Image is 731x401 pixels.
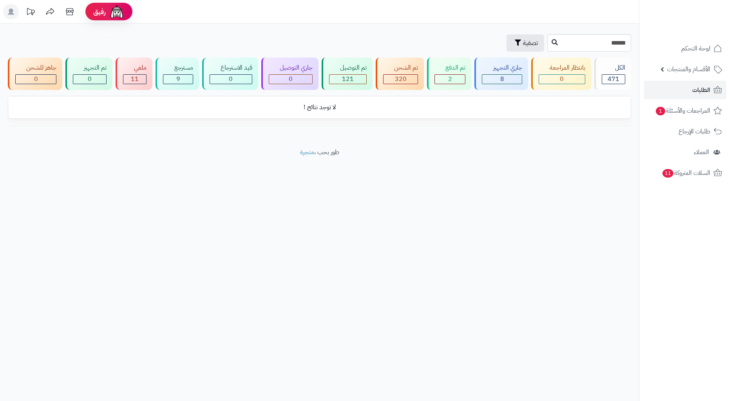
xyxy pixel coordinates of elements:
[692,85,710,95] span: الطلبات
[655,105,710,116] span: المراجعات والأسئلة
[435,75,465,84] div: 2
[88,74,92,84] span: 0
[342,74,354,84] span: 121
[662,169,674,178] span: 11
[655,106,665,115] span: 1
[593,58,633,90] a: الكل471
[539,75,585,84] div: 0
[602,63,625,72] div: الكل
[320,58,374,90] a: تم التوصيل 121
[163,75,192,84] div: 9
[644,164,726,182] a: السلات المتروكة11
[662,167,710,178] span: السلات المتروكة
[210,75,252,84] div: 0
[644,122,726,141] a: طلبات الإرجاع
[21,4,40,22] a: تحديثات المنصة
[93,7,106,16] span: رفيق
[482,63,522,72] div: جاري التجهيز
[523,38,538,48] span: تصفية
[539,63,585,72] div: بانتظار المراجعة
[500,74,504,84] span: 8
[329,75,366,84] div: 121
[210,63,252,72] div: قيد الاسترجاع
[131,74,139,84] span: 11
[329,63,367,72] div: تم التوصيل
[448,74,452,84] span: 2
[644,39,726,58] a: لوحة التحكم
[73,75,106,84] div: 0
[300,147,314,157] a: متجرة
[374,58,425,90] a: تم الشحن 320
[383,63,418,72] div: تم الشحن
[482,75,521,84] div: 8
[608,74,619,84] span: 471
[530,58,593,90] a: بانتظار المراجعة 0
[201,58,260,90] a: قيد الاسترجاع 0
[560,74,564,84] span: 0
[123,63,147,72] div: ملغي
[678,14,724,31] img: logo-2.png
[15,63,56,72] div: جاهز للشحن
[176,74,180,84] span: 9
[114,58,154,90] a: ملغي 11
[395,74,407,84] span: 320
[507,34,544,52] button: تصفية
[269,63,313,72] div: جاري التوصيل
[681,43,710,54] span: لوحة التحكم
[289,74,293,84] span: 0
[269,75,312,84] div: 0
[8,97,631,118] td: لا توجد نتائج !
[109,4,125,20] img: ai-face.png
[16,75,56,84] div: 0
[260,58,320,90] a: جاري التوصيل 0
[644,101,726,120] a: المراجعات والأسئلة1
[384,75,418,84] div: 320
[73,63,107,72] div: تم التجهيز
[34,74,38,84] span: 0
[6,58,64,90] a: جاهز للشحن 0
[123,75,146,84] div: 11
[163,63,193,72] div: مسترجع
[229,74,233,84] span: 0
[694,147,709,158] span: العملاء
[154,58,200,90] a: مسترجع 9
[64,58,114,90] a: تم التجهيز 0
[644,143,726,162] a: العملاء
[644,81,726,99] a: الطلبات
[667,64,710,75] span: الأقسام والمنتجات
[425,58,473,90] a: تم الدفع 2
[434,63,465,72] div: تم الدفع
[679,126,710,137] span: طلبات الإرجاع
[473,58,529,90] a: جاري التجهيز 8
